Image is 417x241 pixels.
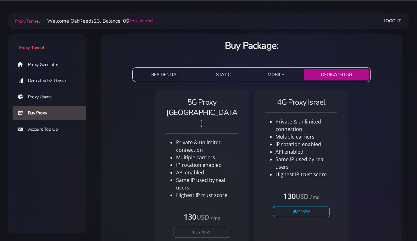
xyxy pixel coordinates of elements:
[174,227,230,238] button: Buy Now
[134,69,196,80] button: RESIDENTIAL
[296,192,309,201] small: USD
[250,69,301,80] button: MOBILE
[176,191,238,199] li: Highest IP trust score
[273,191,330,201] h4: 130
[386,211,409,233] iframe: Webchat Widget
[176,169,238,176] li: API enabled
[129,18,153,24] a: (top-up here)
[14,16,40,26] a: Proxy Tunnel
[174,211,230,222] h4: 130
[304,69,369,80] button: DEDICATED 5G
[275,148,337,156] li: API enabled
[273,206,330,217] button: Buy Now
[19,45,44,51] span: Proxy Tunnel
[275,156,337,171] li: Same IP used by real users
[176,154,238,161] li: Multiple carriers
[13,122,91,137] a: Account Top Up
[13,90,91,104] a: Proxy Usage
[13,106,91,120] a: Buy Proxy
[15,18,40,24] span: Proxy Tunnel
[176,139,238,154] li: Private & unlimited connection
[13,74,91,88] a: Dedicated 5G Devices
[384,15,401,27] a: Logout
[275,171,337,178] li: Highest IP trust score
[265,97,337,107] h4: 4G Proxy Israel
[196,213,209,222] small: USD
[199,69,248,80] button: STATIC
[275,140,337,148] li: IP rotation enabled
[275,118,337,133] li: Private & unlimited connection
[176,161,238,169] li: IP rotation enabled
[106,39,397,52] h3: Buy Package:
[166,97,238,128] h4: 5G Proxy [GEOGRAPHIC_DATA]
[275,133,337,140] li: Multiple carriers
[211,215,220,221] small: / mo
[176,176,238,191] li: Same IP used by real users
[13,57,91,72] a: Proxy Generator
[310,194,320,200] small: / mo
[8,34,86,51] a: Proxy Tunnel
[40,17,153,25] li: Welcome OakReeds23. Balance: 0$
